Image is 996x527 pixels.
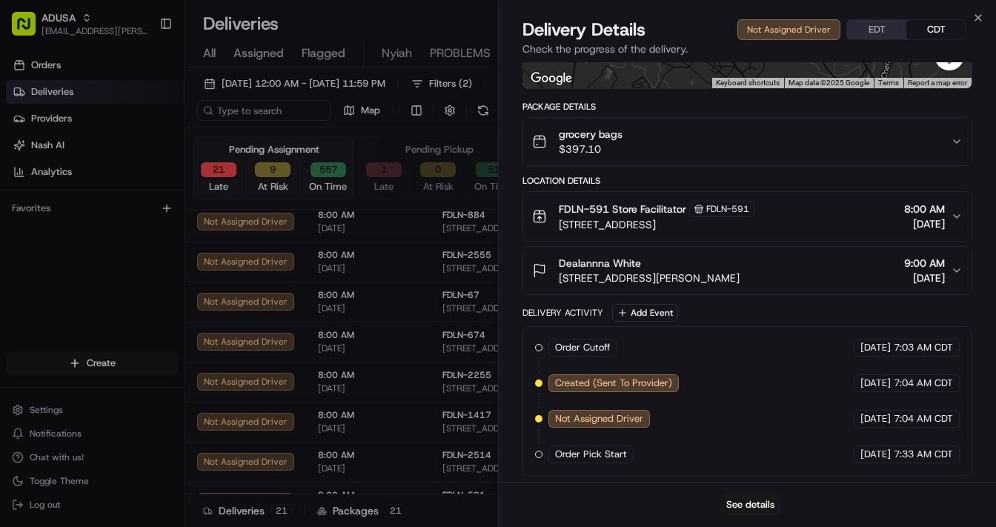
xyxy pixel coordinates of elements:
[9,209,119,236] a: 📗Knowledge Base
[522,175,972,187] div: Location Details
[15,216,27,228] div: 📗
[119,209,244,236] a: 💻API Documentation
[904,216,945,231] span: [DATE]
[904,256,945,271] span: 9:00 AM
[559,271,740,285] span: [STREET_ADDRESS][PERSON_NAME]
[50,142,243,156] div: Start new chat
[894,341,953,354] span: 7:03 AM CDT
[39,96,245,111] input: Clear
[559,256,641,271] span: Dealannna White
[860,377,891,390] span: [DATE]
[15,142,41,168] img: 1736555255976-a54dd68f-1ca7-489b-9aae-adbdc363a1c4
[894,377,953,390] span: 7:04 AM CDT
[860,341,891,354] span: [DATE]
[523,192,972,241] button: FDLN-591 Store FacilitatorFDLN-591[STREET_ADDRESS]8:00 AM[DATE]
[860,448,891,461] span: [DATE]
[50,156,187,168] div: We're available if you need us!
[904,202,945,216] span: 8:00 AM
[104,251,179,262] a: Powered byPylon
[904,271,945,285] span: [DATE]
[706,203,749,215] span: FDLN-591
[894,412,953,425] span: 7:04 AM CDT
[847,20,906,39] button: EDT
[559,127,622,142] span: grocery bags
[522,101,972,113] div: Package Details
[860,412,891,425] span: [DATE]
[527,69,576,88] a: Open this area in Google Maps (opens a new window)
[559,142,622,156] span: $397.10
[906,20,966,39] button: CDT
[720,494,781,515] button: See details
[612,304,678,322] button: Add Event
[522,42,972,56] p: Check the progress of the delivery.
[15,15,44,44] img: Nash
[555,377,672,390] span: Created (Sent To Provider)
[523,247,972,294] button: Dealannna White[STREET_ADDRESS][PERSON_NAME]9:00 AM[DATE]
[908,79,967,87] a: Report a map error
[788,79,869,87] span: Map data ©2025 Google
[147,251,179,262] span: Pylon
[30,215,113,230] span: Knowledge Base
[125,216,137,228] div: 💻
[555,448,627,461] span: Order Pick Start
[878,79,899,87] a: Terms
[555,412,643,425] span: Not Assigned Driver
[15,59,270,83] p: Welcome 👋
[716,78,780,88] button: Keyboard shortcuts
[140,215,238,230] span: API Documentation
[522,18,645,42] span: Delivery Details
[252,146,270,164] button: Start new chat
[523,118,972,165] button: grocery bags$397.10
[559,202,686,216] span: FDLN-591 Store Facilitator
[559,217,754,232] span: [STREET_ADDRESS]
[527,69,576,88] img: Google
[894,448,953,461] span: 7:33 AM CDT
[522,307,603,319] div: Delivery Activity
[555,341,610,354] span: Order Cutoff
